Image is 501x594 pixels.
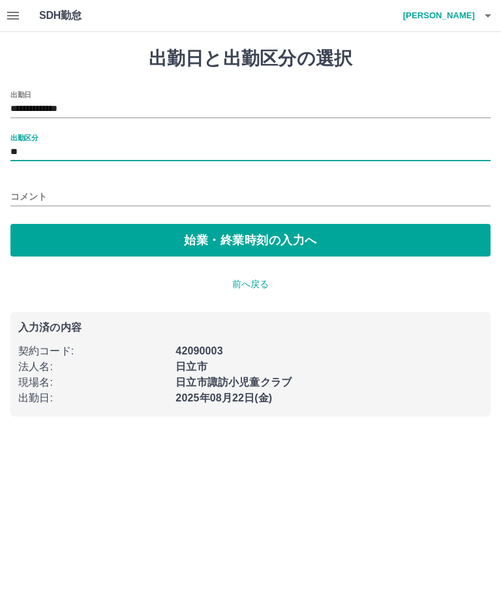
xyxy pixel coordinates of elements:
[18,343,168,359] p: 契約コード :
[10,89,31,99] label: 出勤日
[18,375,168,390] p: 現場名 :
[10,224,491,257] button: 始業・終業時刻の入力へ
[175,345,222,356] b: 42090003
[18,359,168,375] p: 法人名 :
[10,133,38,142] label: 出勤区分
[10,48,491,70] h1: 出勤日と出勤区分の選択
[18,390,168,406] p: 出勤日 :
[175,377,292,388] b: 日立市諏訪小児童クラブ
[175,392,272,403] b: 2025年08月22日(金)
[18,322,483,333] p: 入力済の内容
[10,277,491,291] p: 前へ戻る
[175,361,207,372] b: 日立市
